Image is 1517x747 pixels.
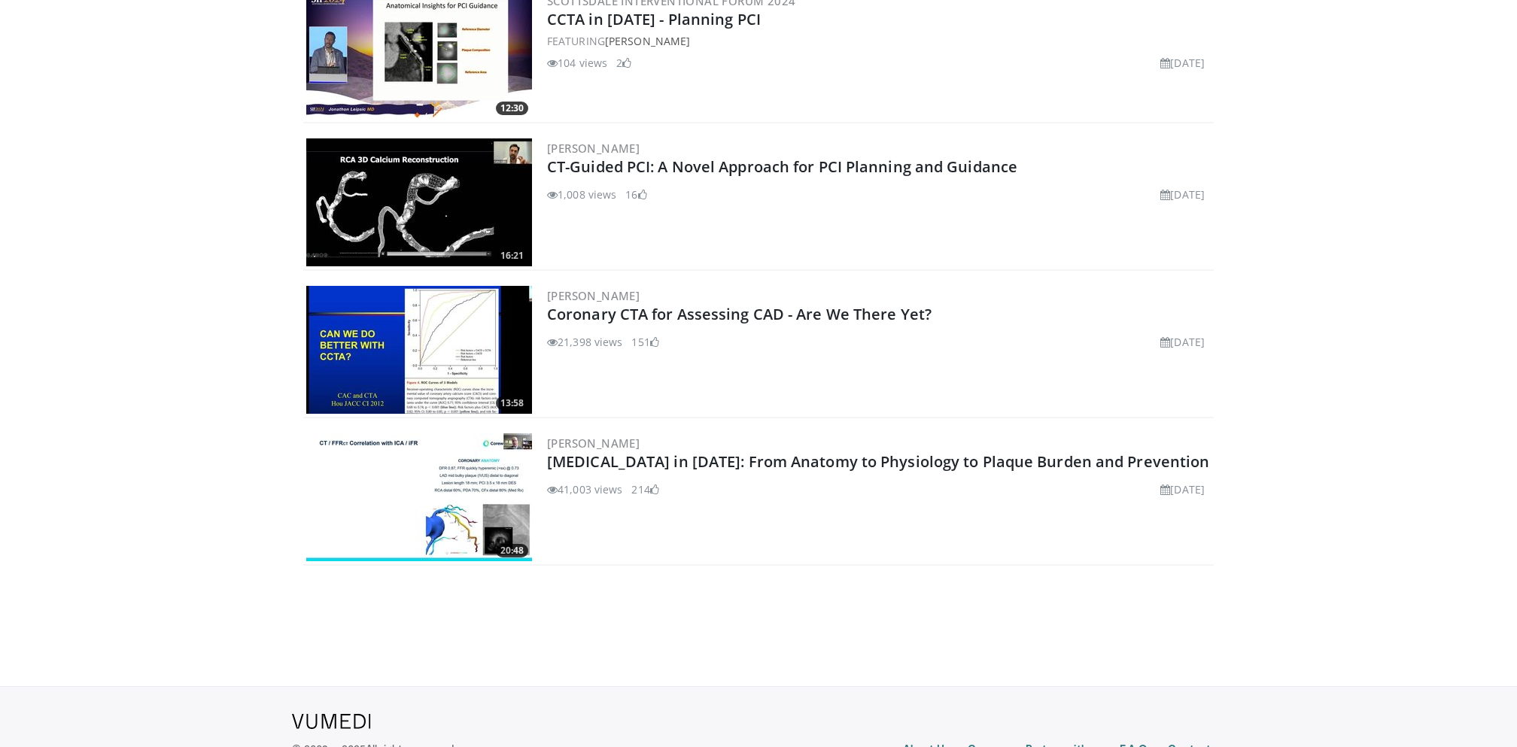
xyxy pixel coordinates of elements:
[547,451,1209,472] a: [MEDICAL_DATA] in [DATE]: From Anatomy to Physiology to Plaque Burden and Prevention
[496,396,528,410] span: 13:58
[547,156,1017,177] a: CT-Guided PCI: A Novel Approach for PCI Planning and Guidance
[547,55,607,71] li: 104 views
[547,481,622,497] li: 41,003 views
[1160,481,1205,497] li: [DATE]
[547,9,761,29] a: CCTA in [DATE] - Planning PCI
[292,714,371,729] img: VuMedi Logo
[496,102,528,115] span: 12:30
[631,334,658,350] li: 151
[1160,55,1205,71] li: [DATE]
[547,33,1211,49] div: FEATURING
[616,55,631,71] li: 2
[306,286,532,414] a: 13:58
[631,481,658,497] li: 214
[547,436,640,451] a: [PERSON_NAME]
[547,187,616,202] li: 1,008 views
[306,286,532,414] img: 34b2b9a4-89e5-4b8c-b553-8a638b61a706.300x170_q85_crop-smart_upscale.jpg
[1160,187,1205,202] li: [DATE]
[547,334,622,350] li: 21,398 views
[1160,334,1205,350] li: [DATE]
[605,34,690,48] a: [PERSON_NAME]
[547,288,640,303] a: [PERSON_NAME]
[496,249,528,263] span: 16:21
[306,138,532,266] a: 16:21
[496,544,528,557] span: 20:48
[547,141,640,156] a: [PERSON_NAME]
[625,187,646,202] li: 16
[547,304,932,324] a: Coronary CTA for Assessing CAD - Are We There Yet?
[306,433,532,561] img: 823da73b-7a00-425d-bb7f-45c8b03b10c3.300x170_q85_crop-smart_upscale.jpg
[306,433,532,561] a: 20:48
[306,138,532,266] img: e711f22b-667d-4aad-9762-671edb73a126.300x170_q85_crop-smart_upscale.jpg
